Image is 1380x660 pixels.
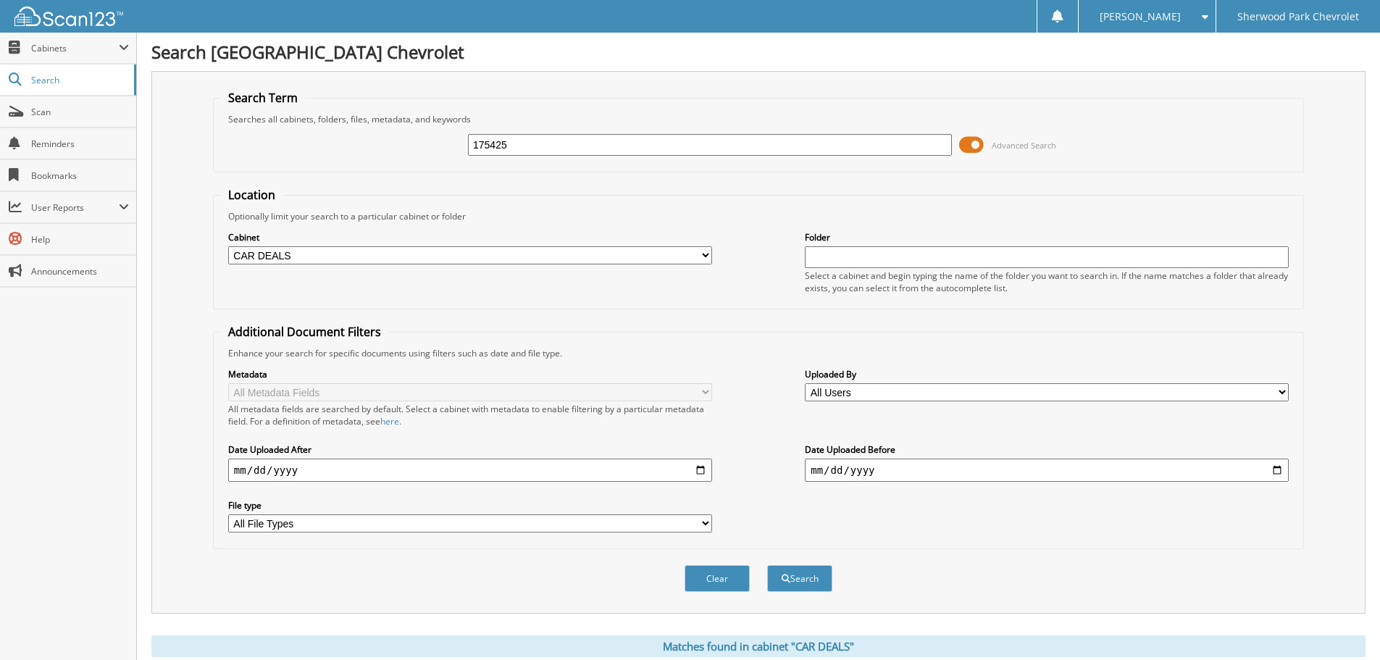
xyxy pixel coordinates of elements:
span: Help [31,233,129,246]
legend: Location [221,187,283,203]
input: start [228,459,712,482]
span: Announcements [31,265,129,277]
legend: Search Term [221,90,305,106]
span: Sherwood Park Chevrolet [1237,12,1359,21]
span: Reminders [31,138,129,150]
div: Enhance your search for specific documents using filters such as date and file type. [221,347,1296,359]
label: File type [228,499,712,511]
span: User Reports [31,201,119,214]
button: Search [767,565,832,592]
input: end [805,459,1289,482]
div: Select a cabinet and begin typing the name of the folder you want to search in. If the name match... [805,270,1289,294]
div: Matches found in cabinet "CAR DEALS" [151,635,1366,657]
label: Date Uploaded After [228,443,712,456]
span: [PERSON_NAME] [1100,12,1181,21]
label: Folder [805,231,1289,243]
label: Date Uploaded Before [805,443,1289,456]
div: Searches all cabinets, folders, files, metadata, and keywords [221,113,1296,125]
button: Clear [685,565,750,592]
label: Uploaded By [805,368,1289,380]
h1: Search [GEOGRAPHIC_DATA] Chevrolet [151,40,1366,64]
label: Cabinet [228,231,712,243]
span: Bookmarks [31,170,129,182]
span: Search [31,74,127,86]
legend: Additional Document Filters [221,324,388,340]
span: Advanced Search [992,140,1056,151]
div: All metadata fields are searched by default. Select a cabinet with metadata to enable filtering b... [228,403,712,427]
span: Scan [31,106,129,118]
img: scan123-logo-white.svg [14,7,123,26]
a: here [380,415,399,427]
label: Metadata [228,368,712,380]
span: Cabinets [31,42,119,54]
div: Optionally limit your search to a particular cabinet or folder [221,210,1296,222]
